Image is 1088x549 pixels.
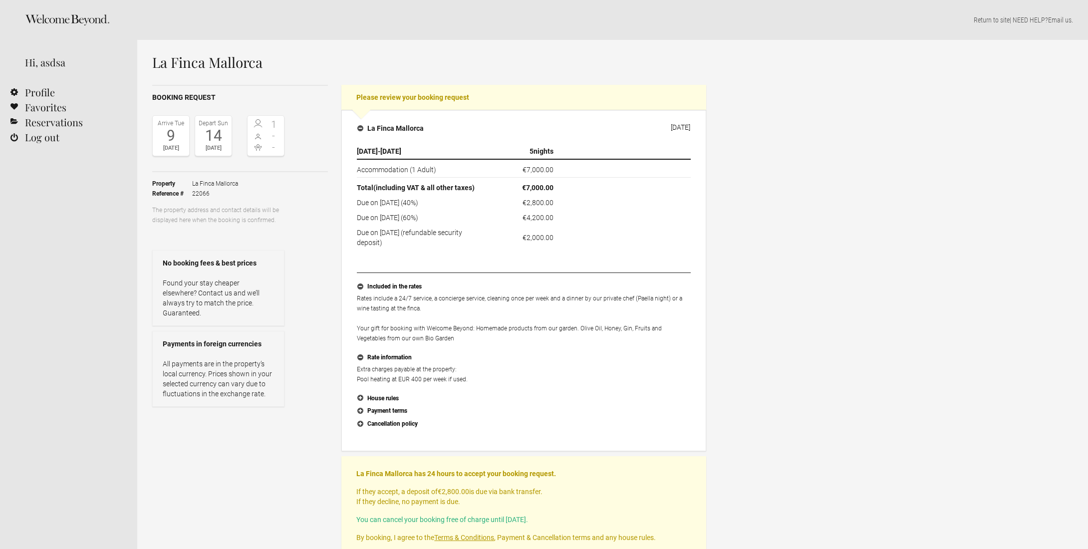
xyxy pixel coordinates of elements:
span: 1 [266,119,282,129]
td: Accommodation (1 Adult) [357,159,491,178]
button: Included in the rates [357,280,691,293]
span: 5 [530,147,534,155]
span: (including VAT & all other taxes) [373,184,475,192]
h2: Booking request [152,92,328,103]
flynt-currency: €4,200.00 [523,214,553,222]
h4: La Finca Mallorca [357,123,424,133]
th: Total [357,178,491,196]
button: Cancellation policy [357,418,691,431]
td: Due on [DATE] (refundable security deposit) [357,225,491,248]
div: [DATE] [198,143,229,153]
button: House rules [357,392,691,405]
a: Terms & Conditions [434,534,494,542]
button: Rate information [357,351,691,364]
p: By booking, I agree to the , Payment & Cancellation terms and any house rules. [356,533,691,543]
flynt-currency: €2,800.00 [438,488,469,496]
div: Depart Sun [198,118,229,128]
p: | NEED HELP? . [152,15,1073,25]
span: [DATE] [357,147,378,155]
p: Extra charges payable at the property: Pool heating at EUR 400 per week if used. [357,364,691,384]
flynt-currency: €2,000.00 [523,234,553,242]
strong: Property [152,179,192,189]
div: Hi, asdsa [25,55,122,70]
span: - [266,131,282,141]
strong: No booking fees & best prices [163,258,274,268]
strong: Reference # [152,189,192,199]
a: Return to site [974,16,1010,24]
div: [DATE] [155,143,187,153]
flynt-currency: €2,800.00 [523,199,553,207]
a: Email us [1048,16,1072,24]
strong: Payments in foreign currencies [163,339,274,349]
th: - [357,144,491,159]
strong: La Finca Mallorca has 24 hours to accept your booking request. [356,470,556,478]
p: All payments are in the property’s local currency. Prices shown in your selected currency can var... [163,359,274,399]
p: The property address and contact details will be displayed here when the booking is confirmed. [152,205,284,225]
flynt-currency: €7,000.00 [523,166,553,174]
td: Due on [DATE] (60%) [357,210,491,225]
span: You can cancel your booking free of charge until [DATE]. [356,516,528,524]
th: nights [491,144,557,159]
h1: La Finca Mallorca [152,55,706,70]
span: La Finca Mallorca [192,179,238,189]
button: La Finca Mallorca [DATE] [349,118,698,139]
h2: Please review your booking request [341,85,706,110]
span: 22066 [192,189,238,199]
p: If they accept, a deposit of is due via bank transfer. If they decline, no payment is due. [356,487,691,507]
div: 14 [198,128,229,143]
p: Rates include a 24/7 service, a concierge service, cleaning once per week and a dinner by our pri... [357,293,691,343]
button: Payment terms [357,405,691,418]
flynt-currency: €7,000.00 [522,184,553,192]
div: Arrive Tue [155,118,187,128]
span: - [266,142,282,152]
p: Found your stay cheaper elsewhere? Contact us and we’ll always try to match the price. Guaranteed. [163,278,274,318]
div: 9 [155,128,187,143]
div: [DATE] [671,123,690,131]
span: [DATE] [380,147,401,155]
td: Due on [DATE] (40%) [357,195,491,210]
